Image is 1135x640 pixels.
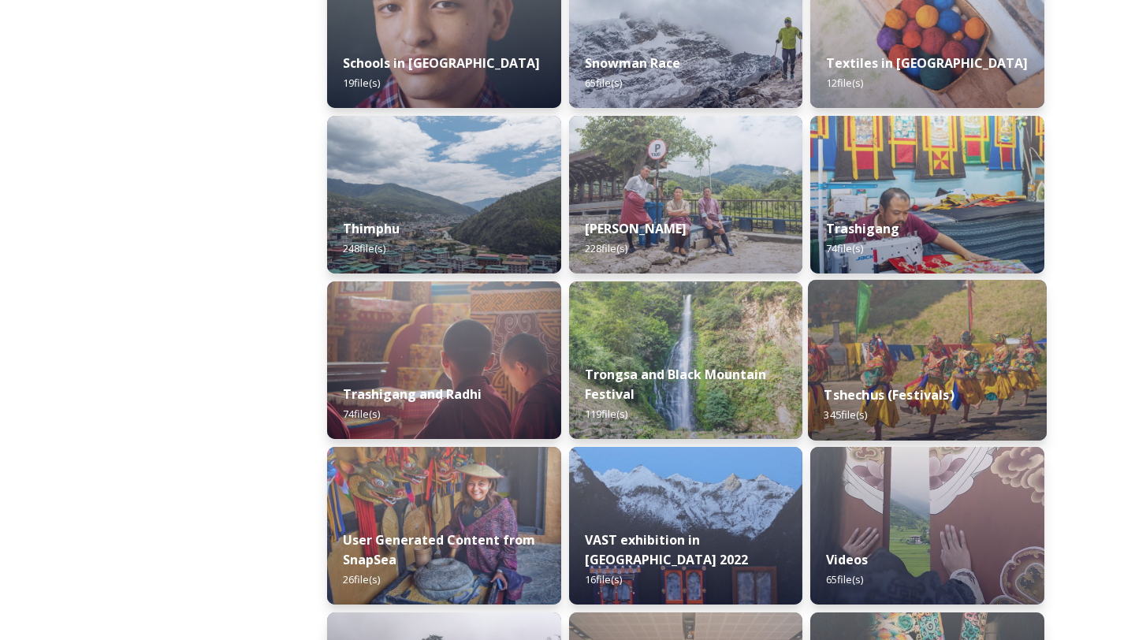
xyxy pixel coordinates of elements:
span: 16 file(s) [585,572,622,586]
strong: [PERSON_NAME] [585,220,687,237]
span: 26 file(s) [343,572,380,586]
span: 74 file(s) [343,407,380,421]
span: 12 file(s) [826,76,863,90]
strong: Trongsa and Black Mountain Festival [585,366,766,403]
span: 228 file(s) [585,241,627,255]
span: 65 file(s) [826,572,863,586]
span: 345 file(s) [824,407,868,422]
strong: Thimphu [343,220,400,237]
img: 0FDA4458-C9AB-4E2F-82A6-9DC136F7AE71.jpeg [327,447,561,605]
strong: Snowman Race [585,54,680,72]
img: Textile.jpg [810,447,1044,605]
span: 19 file(s) [343,76,380,90]
img: Dechenphu%2520Festival14.jpg [808,280,1047,441]
strong: Tshechus (Festivals) [824,386,955,404]
span: 248 file(s) [343,241,385,255]
img: Trashigang%2520and%2520Rangjung%2520060723%2520by%2520Amp%2520Sripimanwat-32.jpg [327,281,561,439]
img: VAST%2520Bhutan%2520art%2520exhibition%2520in%2520Brussels3.jpg [569,447,803,605]
strong: User Generated Content from SnapSea [343,531,535,568]
strong: Videos [826,551,868,568]
strong: Trashigang and Radhi [343,385,482,403]
span: 119 file(s) [585,407,627,421]
img: 2022-10-01%252018.12.56.jpg [569,281,803,439]
img: Trashi%2520Yangtse%2520090723%2520by%2520Amp%2520Sripimanwat-187.jpg [569,116,803,273]
span: 65 file(s) [585,76,622,90]
img: Trashigang%2520and%2520Rangjung%2520060723%2520by%2520Amp%2520Sripimanwat-66.jpg [810,116,1044,273]
strong: Trashigang [826,220,899,237]
span: 74 file(s) [826,241,863,255]
img: Thimphu%2520190723%2520by%2520Amp%2520Sripimanwat-43.jpg [327,116,561,273]
strong: VAST exhibition in [GEOGRAPHIC_DATA] 2022 [585,531,748,568]
strong: Textiles in [GEOGRAPHIC_DATA] [826,54,1028,72]
strong: Schools in [GEOGRAPHIC_DATA] [343,54,540,72]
